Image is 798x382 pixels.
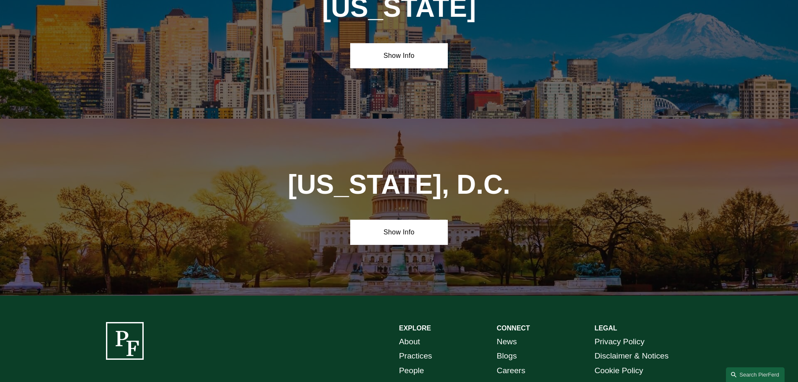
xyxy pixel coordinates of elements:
[594,364,643,378] a: Cookie Policy
[594,335,644,349] a: Privacy Policy
[399,325,431,332] strong: EXPLORE
[726,367,785,382] a: Search this site
[399,364,424,378] a: People
[350,220,448,245] a: Show Info
[594,349,669,364] a: Disclaimer & Notices
[497,325,530,332] strong: CONNECT
[497,335,517,349] a: News
[497,364,525,378] a: Careers
[399,335,420,349] a: About
[497,349,517,364] a: Blogs
[594,325,617,332] strong: LEGAL
[350,43,448,68] a: Show Info
[399,349,432,364] a: Practices
[253,169,546,200] h1: [US_STATE], D.C.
